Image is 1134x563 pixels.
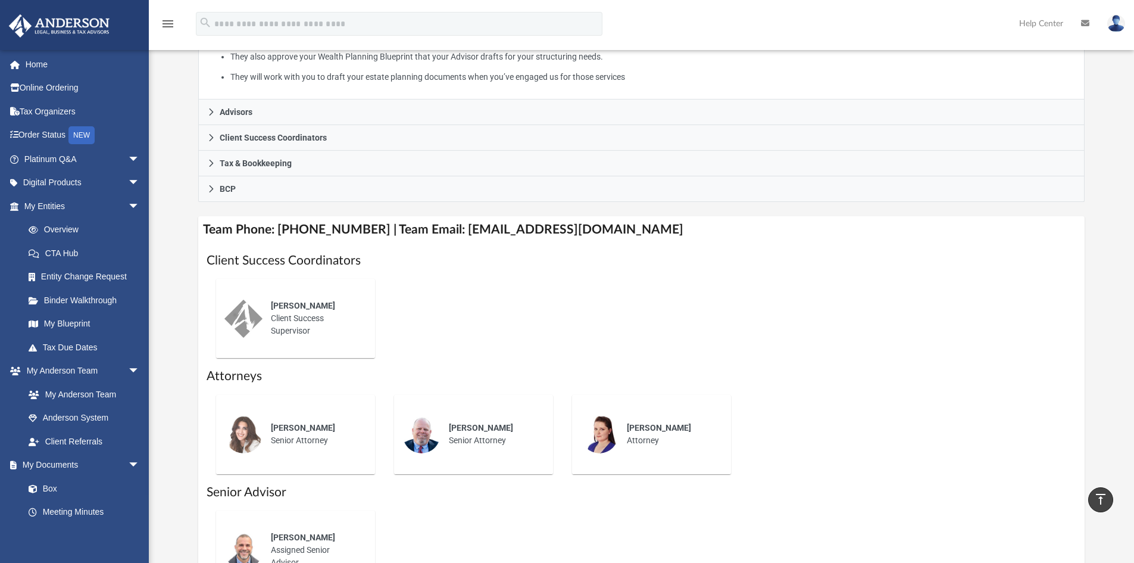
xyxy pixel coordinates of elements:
a: Client Referrals [17,430,152,453]
i: menu [161,17,175,31]
a: Meeting Minutes [17,500,152,524]
span: [PERSON_NAME] [449,423,513,433]
span: Tax & Bookkeeping [220,159,292,167]
a: My Documentsarrow_drop_down [8,453,152,477]
a: Client Success Coordinators [198,125,1085,151]
img: thumbnail [580,415,618,453]
h1: Attorneys [207,368,1077,385]
a: vertical_align_top [1088,487,1113,512]
span: [PERSON_NAME] [271,301,335,310]
a: Binder Walkthrough [17,288,158,312]
span: Client Success Coordinators [220,133,327,142]
h4: Team Phone: [PHONE_NUMBER] | Team Email: [EMAIL_ADDRESS][DOMAIN_NAME] [198,216,1085,243]
span: BCP [220,185,236,193]
a: BCP [198,176,1085,202]
a: Tax & Bookkeeping [198,151,1085,176]
a: Advisors [198,99,1085,125]
a: My Blueprint [17,312,152,336]
span: [PERSON_NAME] [271,423,335,433]
i: search [199,16,212,29]
a: Box [17,477,146,500]
span: arrow_drop_down [128,194,152,219]
div: Client Success Supervisor [263,291,367,346]
span: arrow_drop_down [128,359,152,384]
img: User Pic [1107,15,1125,32]
a: Online Ordering [8,76,158,100]
span: Advisors [220,108,252,116]
a: Order StatusNEW [8,123,158,148]
span: arrow_drop_down [128,171,152,195]
a: Platinum Q&Aarrow_drop_down [8,147,158,171]
a: Tax Organizers [8,99,158,123]
span: arrow_drop_down [128,453,152,478]
img: Anderson Advisors Platinum Portal [5,14,113,38]
div: Senior Attorney [441,413,545,455]
div: Senior Attorney [263,413,367,455]
span: [PERSON_NAME] [271,533,335,542]
img: thumbnail [224,415,263,453]
h1: Client Success Coordinators [207,252,1077,269]
i: vertical_align_top [1094,492,1108,506]
a: My Anderson Team [17,382,146,406]
a: menu [161,23,175,31]
a: Overview [17,218,158,242]
a: Tax Due Dates [17,335,158,359]
div: Attorney [618,413,723,455]
a: Entity Change Request [17,265,158,289]
li: They will work with you to draft your estate planning documents when you’ve engaged us for those ... [230,70,1076,85]
img: thumbnail [402,415,441,453]
a: My Anderson Teamarrow_drop_down [8,359,152,383]
a: Digital Productsarrow_drop_down [8,171,158,195]
a: CTA Hub [17,241,158,265]
a: My Entitiesarrow_drop_down [8,194,158,218]
a: Anderson System [17,406,152,430]
span: arrow_drop_down [128,147,152,172]
h1: Senior Advisor [207,484,1077,501]
img: thumbnail [224,300,263,338]
li: They also approve your Wealth Planning Blueprint that your Advisor drafts for your structuring ne... [230,49,1076,64]
a: Home [8,52,158,76]
span: [PERSON_NAME] [627,423,691,433]
div: NEW [68,126,95,144]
